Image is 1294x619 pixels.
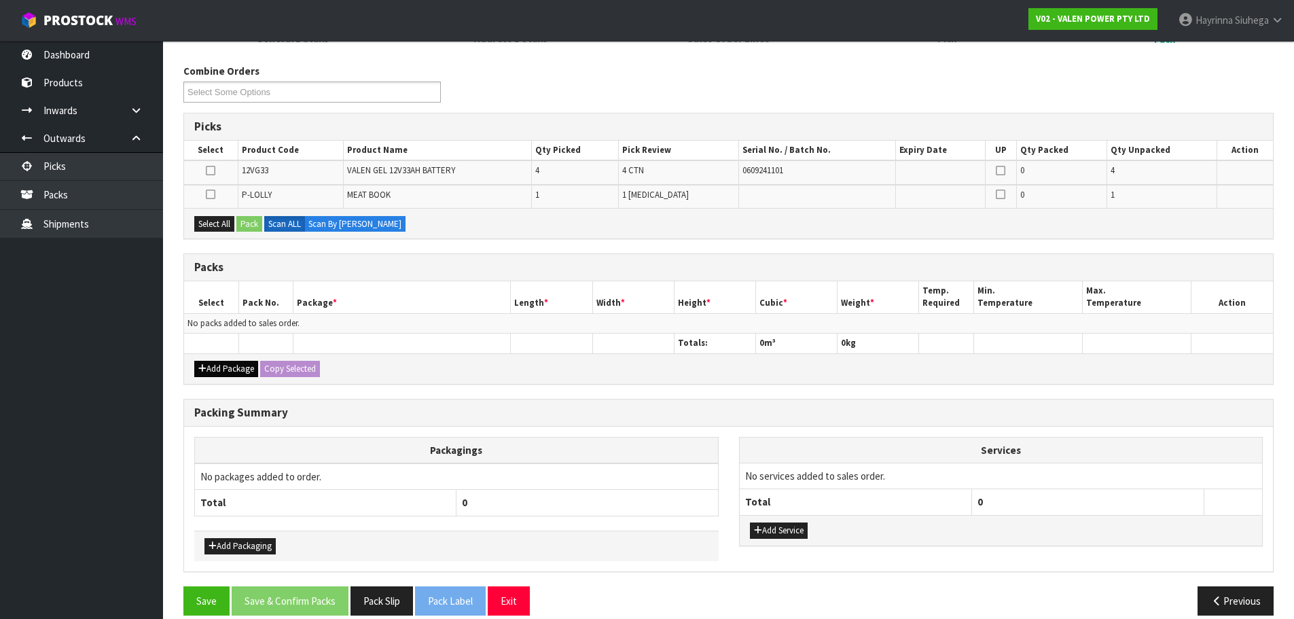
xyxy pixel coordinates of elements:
[674,281,755,313] th: Height
[618,141,739,160] th: Pick Review
[1016,141,1107,160] th: Qty Packed
[1235,14,1269,26] span: Siuhega
[195,463,719,490] td: No packages added to order.
[674,334,755,353] th: Totals:
[742,164,783,176] span: 0609241101
[895,141,985,160] th: Expiry Date
[232,586,348,616] button: Save & Confirm Packs
[184,141,238,160] th: Select
[183,64,259,78] label: Combine Orders
[511,281,592,313] th: Length
[740,438,1263,463] th: Services
[977,495,983,508] span: 0
[1082,281,1191,313] th: Max. Temperature
[194,120,1263,133] h3: Picks
[841,337,846,349] span: 0
[750,523,808,539] button: Add Service
[756,334,838,353] th: m³
[184,281,238,313] th: Select
[194,361,258,377] button: Add Package
[462,496,467,509] span: 0
[293,281,511,313] th: Package
[194,406,1263,419] h3: Packing Summary
[264,216,305,232] label: Scan ALL
[1191,281,1273,313] th: Action
[838,281,919,313] th: Weight
[740,489,972,515] th: Total
[115,15,137,28] small: WMS
[622,189,689,200] span: 1 [MEDICAL_DATA]
[756,281,838,313] th: Cubic
[195,437,719,463] th: Packagings
[415,586,486,616] button: Pack Label
[194,261,1263,274] h3: Packs
[985,141,1016,160] th: UP
[194,216,234,232] button: Select All
[532,141,618,160] th: Qty Picked
[347,189,391,200] span: MEAT BOOK
[304,216,406,232] label: Scan By [PERSON_NAME]
[238,141,343,160] th: Product Code
[20,12,37,29] img: cube-alt.png
[204,538,276,554] button: Add Packaging
[535,164,539,176] span: 4
[535,189,539,200] span: 1
[759,337,764,349] span: 0
[238,281,293,313] th: Pack No.
[343,141,532,160] th: Product Name
[919,281,973,313] th: Temp. Required
[1111,164,1115,176] span: 4
[43,12,113,29] span: ProStock
[195,490,456,516] th: Total
[740,463,1263,489] td: No services added to sales order.
[622,164,644,176] span: 4 CTN
[236,216,262,232] button: Pack
[1111,189,1115,200] span: 1
[1036,13,1150,24] strong: V02 - VALEN POWER PTY LTD
[351,586,413,616] button: Pack Slip
[242,164,268,176] span: 12VG33
[739,141,895,160] th: Serial No. / Batch No.
[1020,189,1024,200] span: 0
[242,189,272,200] span: P-LOLLY
[183,586,230,616] button: Save
[1196,14,1233,26] span: Hayrinna
[838,334,919,353] th: kg
[973,281,1082,313] th: Min. Temperature
[1198,586,1274,616] button: Previous
[1028,8,1157,30] a: V02 - VALEN POWER PTY LTD
[592,281,674,313] th: Width
[1020,164,1024,176] span: 0
[1107,141,1217,160] th: Qty Unpacked
[184,313,1273,333] td: No packs added to sales order.
[347,164,455,176] span: VALEN GEL 12V33AH BATTERY
[260,361,320,377] button: Copy Selected
[1217,141,1273,160] th: Action
[488,586,530,616] button: Exit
